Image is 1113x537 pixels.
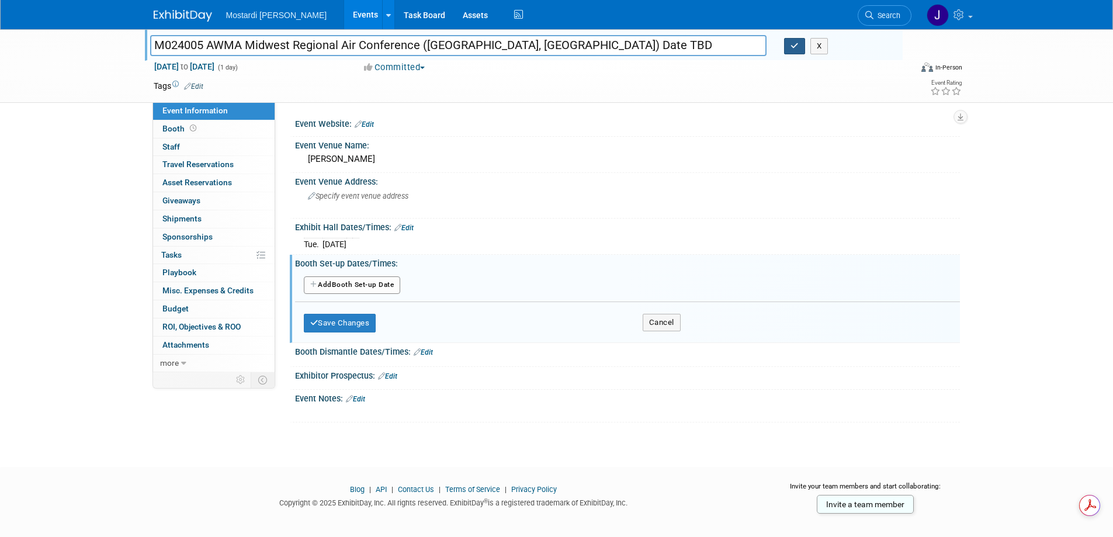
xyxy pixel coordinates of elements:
[389,485,396,494] span: |
[217,64,238,71] span: (1 day)
[304,150,951,168] div: [PERSON_NAME]
[873,11,900,20] span: Search
[154,80,203,92] td: Tags
[927,4,949,26] img: Jena DiFiore
[817,495,914,514] a: Invite a team member
[153,120,275,138] a: Booth
[921,63,933,72] img: Format-Inperson.png
[304,238,323,251] td: Tue.
[323,238,346,251] td: [DATE]
[160,358,179,368] span: more
[308,192,408,200] span: Specify event venue address
[366,485,374,494] span: |
[153,192,275,210] a: Giveaways
[858,5,911,26] a: Search
[162,178,232,187] span: Asset Reservations
[154,10,212,22] img: ExhibitDay
[226,11,327,20] span: Mostardi [PERSON_NAME]
[153,174,275,192] a: Asset Reservations
[184,82,203,91] a: Edit
[511,485,557,494] a: Privacy Policy
[346,395,365,403] a: Edit
[378,372,397,380] a: Edit
[771,481,960,499] div: Invite your team members and start collaborating:
[153,355,275,372] a: more
[295,255,960,269] div: Booth Set-up Dates/Times:
[502,485,509,494] span: |
[153,156,275,174] a: Travel Reservations
[153,102,275,120] a: Event Information
[295,219,960,234] div: Exhibit Hall Dates/Times:
[179,62,190,71] span: to
[295,173,960,188] div: Event Venue Address:
[162,124,199,133] span: Booth
[153,337,275,354] a: Attachments
[355,120,374,129] a: Edit
[162,304,189,313] span: Budget
[350,485,365,494] a: Blog
[231,372,251,387] td: Personalize Event Tab Strip
[304,314,376,332] button: Save Changes
[162,214,202,223] span: Shipments
[153,228,275,246] a: Sponsorships
[162,196,200,205] span: Giveaways
[295,137,960,151] div: Event Venue Name:
[153,282,275,300] a: Misc. Expenses & Credits
[154,61,215,72] span: [DATE] [DATE]
[153,247,275,264] a: Tasks
[153,210,275,228] a: Shipments
[162,106,228,115] span: Event Information
[643,314,681,331] button: Cancel
[376,485,387,494] a: API
[188,124,199,133] span: Booth not reserved yet
[484,498,488,504] sup: ®
[153,318,275,336] a: ROI, Objectives & ROO
[394,224,414,232] a: Edit
[295,390,960,405] div: Event Notes:
[445,485,500,494] a: Terms of Service
[162,142,180,151] span: Staff
[153,264,275,282] a: Playbook
[153,300,275,318] a: Budget
[295,115,960,130] div: Event Website:
[360,61,429,74] button: Committed
[295,367,960,382] div: Exhibitor Prospectus:
[251,372,275,387] td: Toggle Event Tabs
[162,322,241,331] span: ROI, Objectives & ROO
[842,61,963,78] div: Event Format
[162,160,234,169] span: Travel Reservations
[398,485,434,494] a: Contact Us
[162,232,213,241] span: Sponsorships
[304,276,401,294] button: AddBooth Set-up Date
[161,250,182,259] span: Tasks
[162,286,254,295] span: Misc. Expenses & Credits
[162,340,209,349] span: Attachments
[153,138,275,156] a: Staff
[810,38,828,54] button: X
[930,80,962,86] div: Event Rating
[414,348,433,356] a: Edit
[162,268,196,277] span: Playbook
[436,485,443,494] span: |
[935,63,962,72] div: In-Person
[154,495,754,508] div: Copyright © 2025 ExhibitDay, Inc. All rights reserved. ExhibitDay is a registered trademark of Ex...
[295,343,960,358] div: Booth Dismantle Dates/Times:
